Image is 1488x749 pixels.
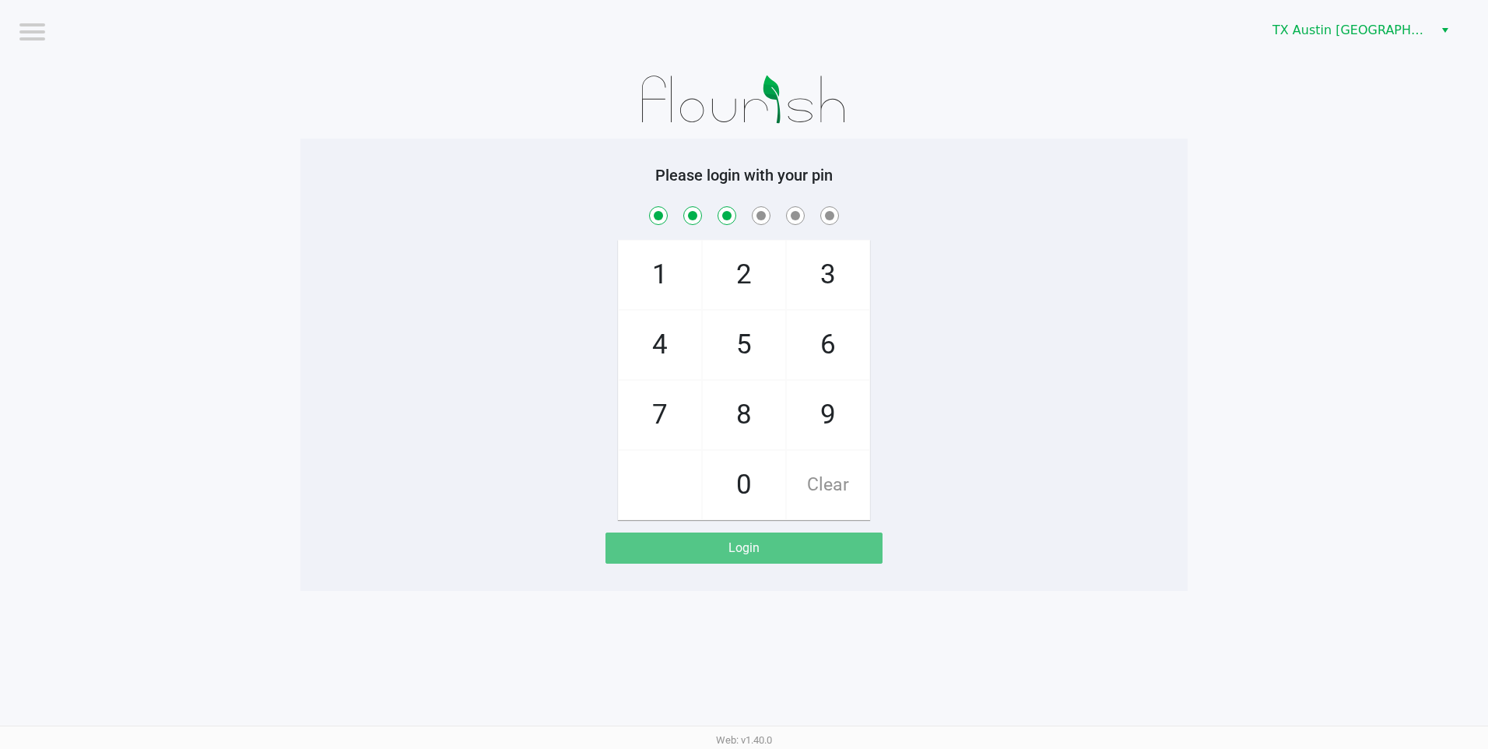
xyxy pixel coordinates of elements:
span: 2 [703,241,785,309]
span: TX Austin [GEOGRAPHIC_DATA] [1272,21,1424,40]
span: 7 [619,381,701,449]
span: Clear [787,451,869,519]
span: 3 [787,241,869,309]
span: 5 [703,311,785,379]
span: 9 [787,381,869,449]
span: 8 [703,381,785,449]
span: 1 [619,241,701,309]
span: 6 [787,311,869,379]
button: Select [1434,16,1456,44]
span: 4 [619,311,701,379]
h5: Please login with your pin [312,166,1176,185]
span: 0 [703,451,785,519]
span: Web: v1.40.0 [716,734,772,746]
